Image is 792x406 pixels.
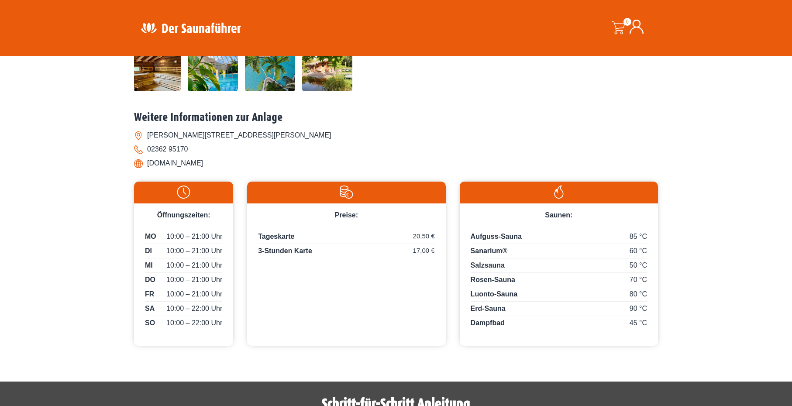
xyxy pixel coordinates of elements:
[471,233,522,240] span: Aufguss-Sauna
[335,211,358,219] span: Preise:
[251,186,441,199] img: Preise-weiss.svg
[134,111,658,124] h2: Weitere Informationen zur Anlage
[166,318,222,328] span: 10:00 – 22:00 Uhr
[134,128,658,142] li: [PERSON_NAME][STREET_ADDRESS][PERSON_NAME]
[166,260,222,271] span: 10:00 – 21:00 Uhr
[145,303,155,314] span: SA
[630,289,647,299] span: 80 °C
[630,318,647,328] span: 45 °C
[258,231,434,244] p: Tageskarte
[166,303,222,314] span: 10:00 – 22:00 Uhr
[630,303,647,314] span: 90 °C
[545,211,572,219] span: Saunen:
[134,142,658,156] li: 02362 95170
[471,261,505,269] span: Salzsauna
[630,246,647,256] span: 60 °C
[166,246,222,256] span: 10:00 – 21:00 Uhr
[138,186,229,199] img: Uhr-weiss.svg
[630,231,647,242] span: 85 °C
[413,231,435,241] span: 20,50 €
[145,231,156,242] span: MO
[157,211,210,219] span: Öffnungszeiten:
[166,231,222,242] span: 10:00 – 21:00 Uhr
[471,305,506,312] span: Erd-Sauna
[464,186,654,199] img: Flamme-weiss.svg
[413,246,435,256] span: 17,00 €
[145,318,155,328] span: SO
[258,246,434,256] p: 3-Stunden Karte
[471,247,508,255] span: Sanarium®
[145,289,154,299] span: FR
[166,275,222,285] span: 10:00 – 21:00 Uhr
[471,290,518,298] span: Luonto-Sauna
[145,246,152,256] span: DI
[471,276,515,283] span: Rosen-Sauna
[630,260,647,271] span: 50 °C
[471,319,505,327] span: Dampfbad
[166,289,222,299] span: 10:00 – 21:00 Uhr
[145,275,155,285] span: DO
[630,275,647,285] span: 70 °C
[145,260,153,271] span: MI
[623,18,631,26] span: 0
[134,156,658,170] li: [DOMAIN_NAME]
